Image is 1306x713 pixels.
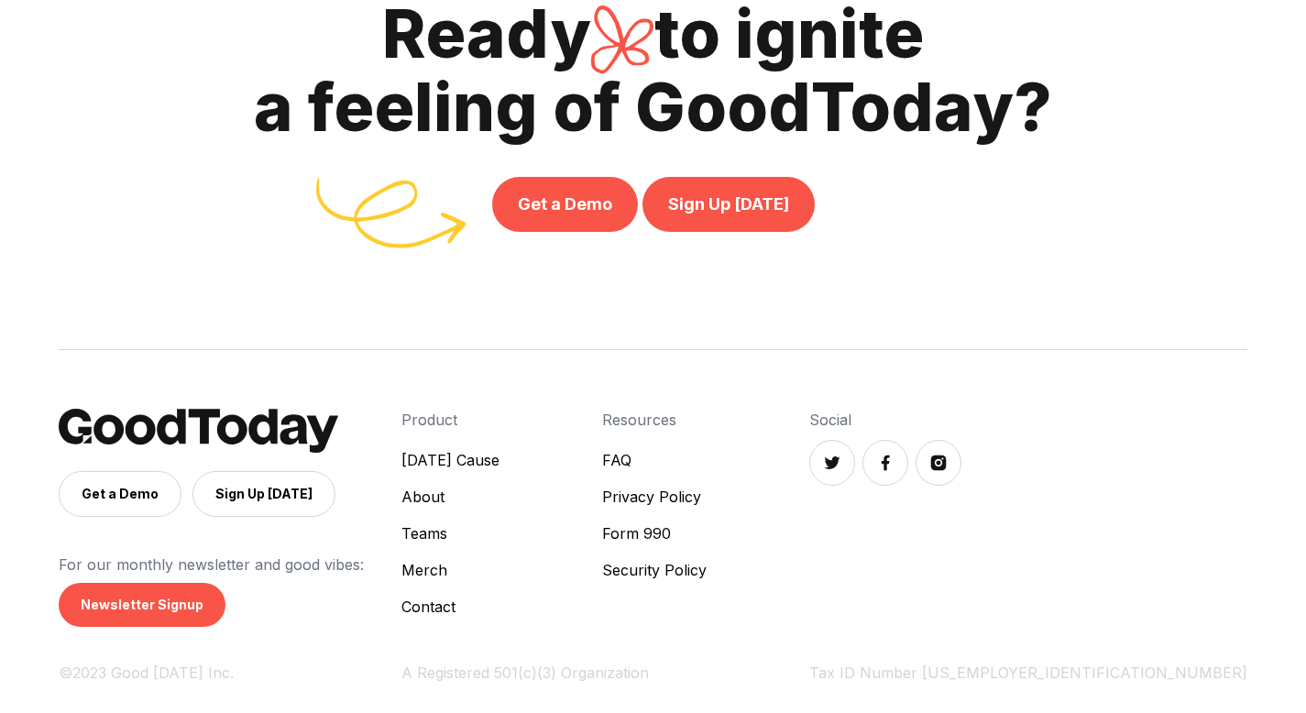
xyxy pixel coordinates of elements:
a: Get a Demo [492,177,638,232]
div: ©2023 Good [DATE] Inc. [59,662,401,684]
a: Sign Up [DATE] [642,177,815,232]
div: A Registered 501(c)(3) Organization [401,662,809,684]
a: Instagram [916,440,961,486]
a: About [401,486,499,508]
a: Merch [401,559,499,581]
img: Facebook [876,454,894,472]
a: Security Policy [602,559,707,581]
h4: Social [809,409,1247,431]
a: Sign Up [DATE] [192,471,335,517]
p: For our monthly newsletter and good vibes: [59,554,401,576]
a: FAQ [602,449,707,471]
h4: Product [401,409,499,431]
a: Twitter [809,440,855,486]
a: Facebook [862,440,908,486]
img: Twitter [823,454,841,472]
a: Teams [401,522,499,544]
div: Tax ID Number [US_EMPLOYER_IDENTIFICATION_NUMBER] [809,662,1247,684]
img: GoodToday [59,409,338,453]
a: [DATE] Cause [401,449,499,471]
a: Get a Demo [59,471,181,517]
a: Newsletter Signup [59,583,225,627]
img: Instagram [929,454,948,472]
a: Form 990 [602,522,707,544]
a: Privacy Policy [602,486,707,508]
h4: Resources [602,409,707,431]
a: Contact [401,596,499,618]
